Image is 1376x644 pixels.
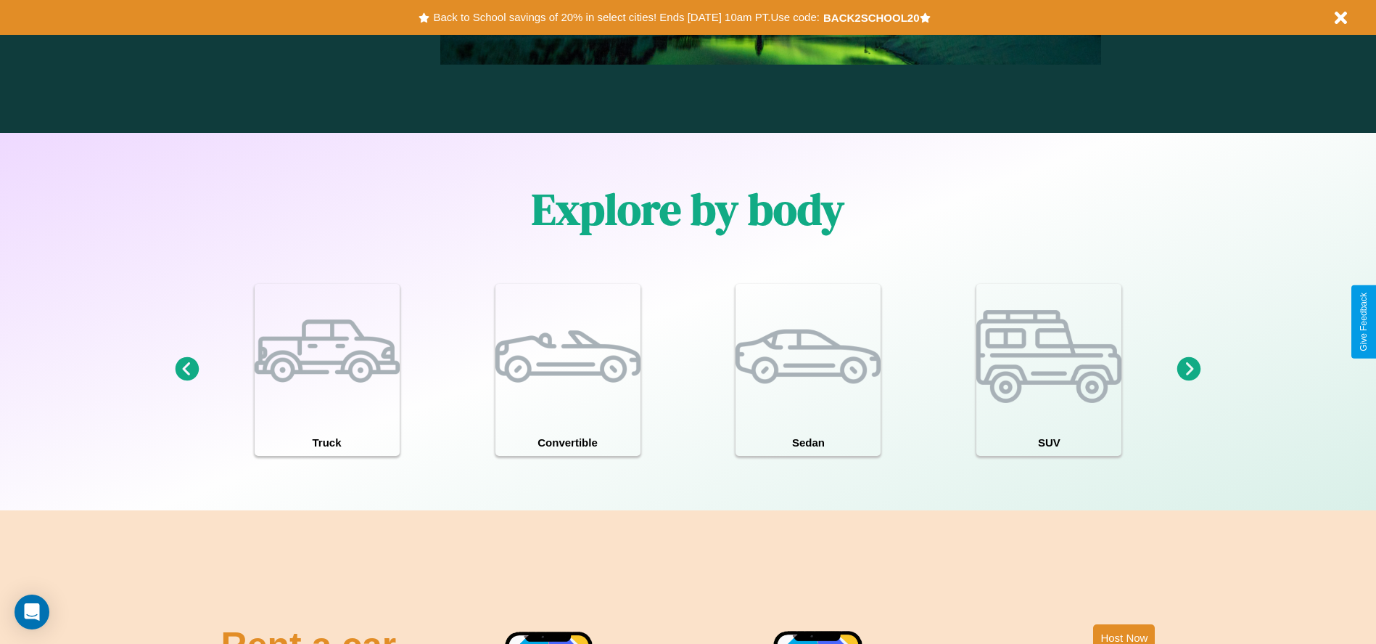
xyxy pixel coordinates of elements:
[429,7,823,28] button: Back to School savings of 20% in select cities! Ends [DATE] 10am PT.Use code:
[1359,293,1369,351] div: Give Feedback
[495,429,640,456] h4: Convertible
[532,179,844,239] h1: Explore by body
[255,429,400,456] h4: Truck
[15,595,49,629] div: Open Intercom Messenger
[976,429,1121,456] h4: SUV
[736,429,881,456] h4: Sedan
[823,12,920,24] b: BACK2SCHOOL20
